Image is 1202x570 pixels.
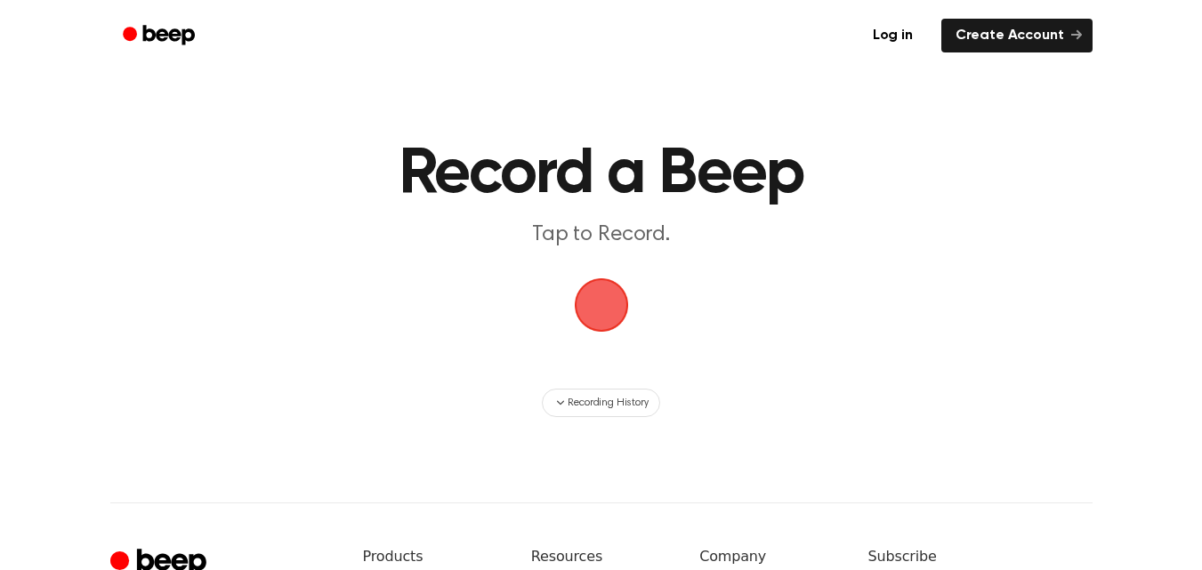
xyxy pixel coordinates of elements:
[568,395,648,411] span: Recording History
[575,278,628,332] img: Beep Logo
[363,546,503,567] h6: Products
[542,389,659,417] button: Recording History
[699,546,839,567] h6: Company
[110,19,211,53] a: Beep
[192,142,1010,206] h1: Record a Beep
[941,19,1093,52] a: Create Account
[868,546,1093,567] h6: Subscribe
[260,221,943,250] p: Tap to Record.
[855,15,931,56] a: Log in
[531,546,671,567] h6: Resources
